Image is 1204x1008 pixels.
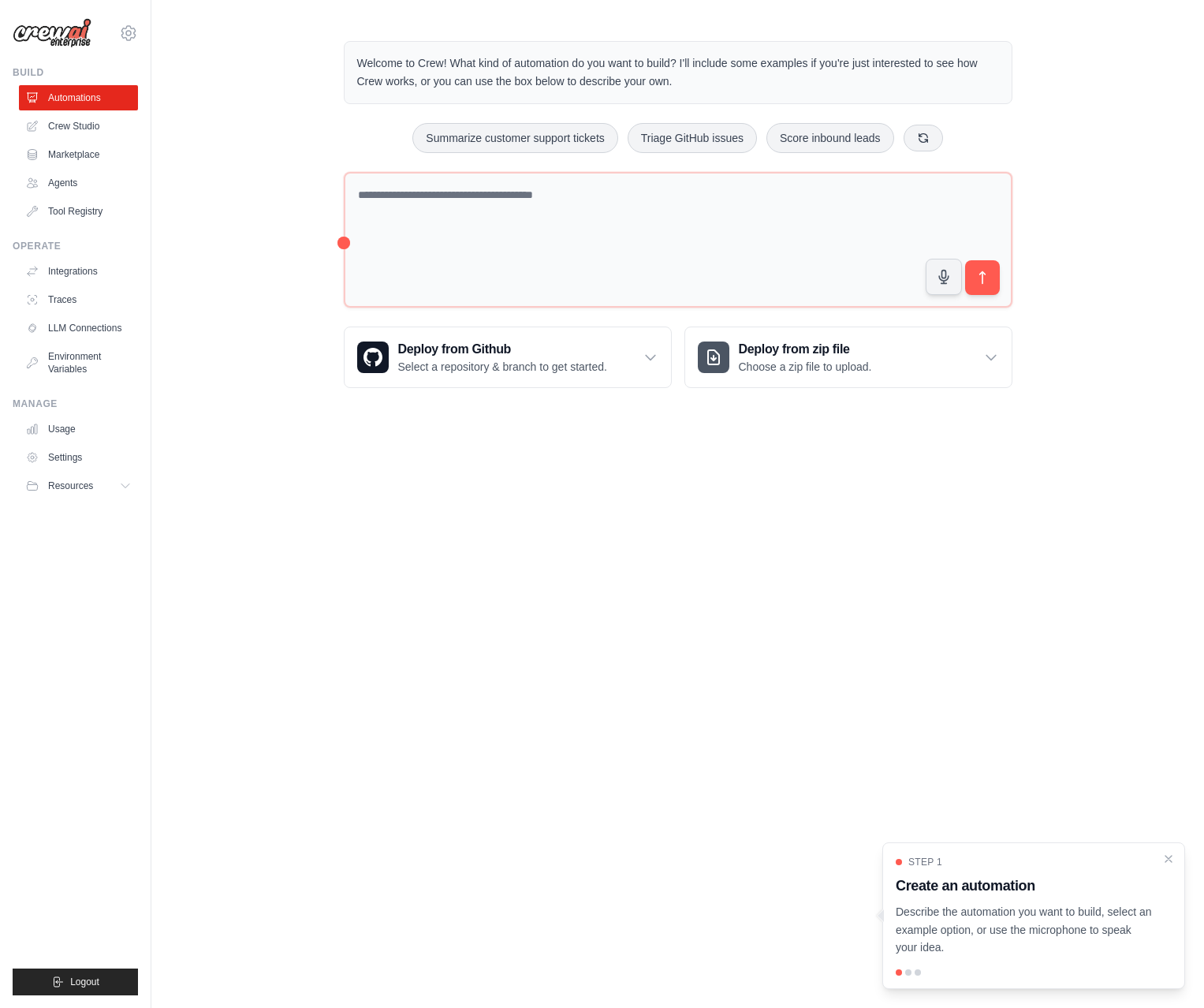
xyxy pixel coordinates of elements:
[19,199,138,224] a: Tool Registry
[48,480,93,492] span: Resources
[19,344,138,382] a: Environment Variables
[398,340,607,359] h3: Deploy from Github
[19,170,138,196] a: Agents
[1162,853,1175,865] button: Close walkthrough
[19,445,138,470] a: Settings
[19,259,138,284] a: Integrations
[70,976,99,988] span: Logout
[398,359,607,375] p: Select a repository & branch to get started.
[739,340,872,359] h3: Deploy from zip file
[19,416,138,442] a: Usage
[628,123,757,153] button: Triage GitHub issues
[13,240,138,252] div: Operate
[19,287,138,312] a: Traces
[13,398,138,410] div: Manage
[19,114,138,139] a: Crew Studio
[19,142,138,167] a: Marketplace
[896,875,1153,897] h3: Create an automation
[896,903,1153,957] p: Describe the automation you want to build, select an example option, or use the microphone to spe...
[13,18,91,48] img: Logo
[908,856,942,868] span: Step 1
[357,54,999,91] p: Welcome to Crew! What kind of automation do you want to build? I'll include some examples if you'...
[19,85,138,110] a: Automations
[19,315,138,341] a: LLM Connections
[739,359,872,375] p: Choose a zip file to upload.
[13,969,138,995] button: Logout
[766,123,894,153] button: Score inbound leads
[13,66,138,79] div: Build
[19,473,138,498] button: Resources
[412,123,617,153] button: Summarize customer support tickets
[1125,932,1204,1008] iframe: Chat Widget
